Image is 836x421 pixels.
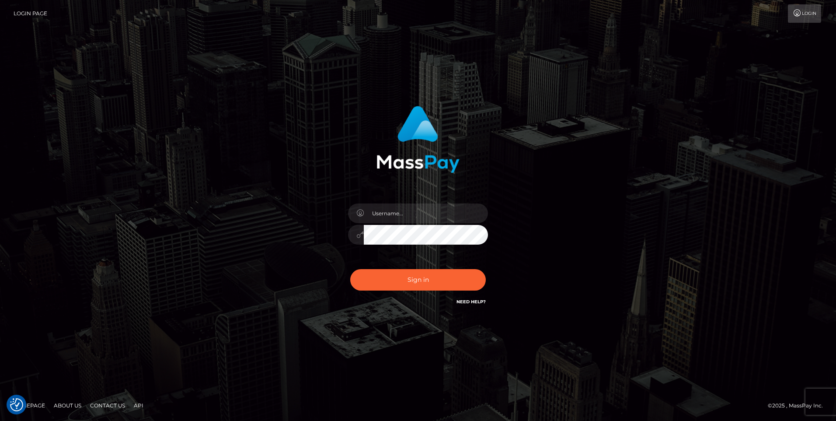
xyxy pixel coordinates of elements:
[10,398,23,411] button: Consent Preferences
[10,399,49,412] a: Homepage
[10,398,23,411] img: Revisit consent button
[130,399,147,412] a: API
[350,269,486,291] button: Sign in
[14,4,47,23] a: Login Page
[788,4,821,23] a: Login
[376,106,460,173] img: MassPay Login
[87,399,129,412] a: Contact Us
[50,399,85,412] a: About Us
[456,299,486,305] a: Need Help?
[364,203,488,223] input: Username...
[768,401,829,410] div: © 2025 , MassPay Inc.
